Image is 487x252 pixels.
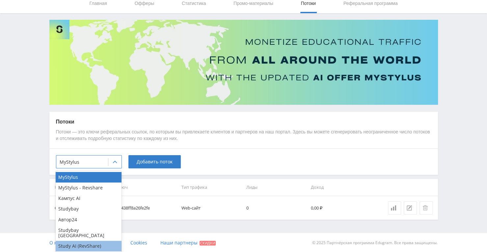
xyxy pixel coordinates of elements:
[56,204,122,214] div: Studybay
[243,179,308,196] th: Лиды
[49,179,114,196] th: Название
[243,196,308,220] td: 0
[56,214,122,225] div: Автор24
[56,172,122,182] div: MyStylus
[56,129,431,142] p: Потоки — это ключи реферальных ссылок, по которым вы привлекаете клиентов и партнеров на наш порт...
[308,196,373,220] td: 0,00 ₽
[388,201,401,214] a: Статистика
[56,118,431,126] p: Потоки
[179,196,244,220] td: Web-сайт
[114,196,179,220] td: e8438ff8a26fe2fe
[49,20,438,105] img: Banner
[56,182,122,193] div: MyStylus - Revshare
[56,241,122,251] div: Study AI (RevShare)
[137,159,173,164] span: Добавить поток
[55,204,68,212] div: default
[200,241,216,245] span: Скидки
[308,179,373,196] th: Доход
[49,239,62,246] span: О нас
[160,239,198,246] span: Наши партнеры
[114,179,179,196] th: Ключ
[179,179,244,196] th: Тип трафика
[56,225,122,241] div: Studybay [GEOGRAPHIC_DATA]
[56,193,122,204] div: Кампус AI
[419,201,433,214] button: Удалить
[130,239,147,246] span: Cookies
[128,155,181,168] button: Добавить поток
[404,201,417,214] button: Редактировать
